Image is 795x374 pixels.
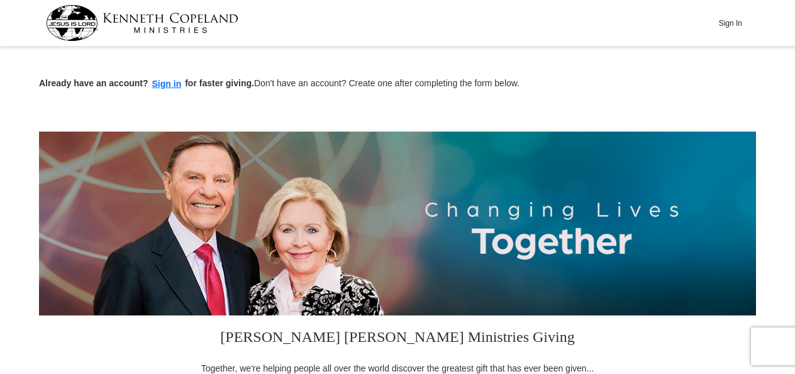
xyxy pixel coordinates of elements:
button: Sign In [711,13,749,33]
p: Don't have an account? Create one after completing the form below. [39,77,756,91]
button: Sign in [148,77,186,91]
h3: [PERSON_NAME] [PERSON_NAME] Ministries Giving [193,315,602,362]
img: kcm-header-logo.svg [46,5,238,41]
strong: Already have an account? for faster giving. [39,78,254,88]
